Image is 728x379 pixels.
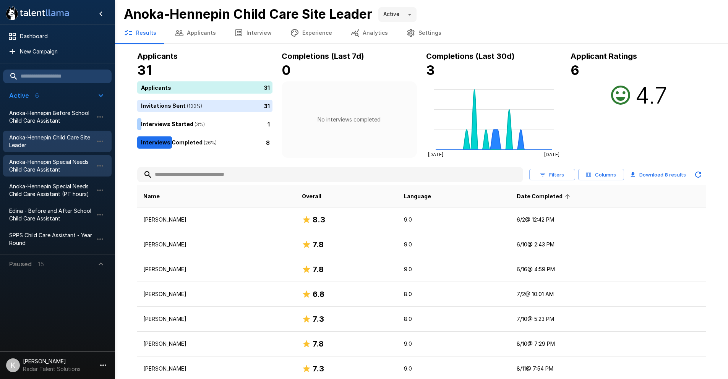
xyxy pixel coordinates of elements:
b: 0 [282,62,291,78]
tspan: [DATE] [428,152,443,157]
b: Applicant Ratings [571,52,637,61]
td: 6/2 @ 12:42 PM [511,207,705,232]
button: Analytics [341,22,397,44]
td: 7/10 @ 5:23 PM [511,307,705,332]
button: Results [115,22,165,44]
button: Updated Today - 1:00 PM [691,167,706,182]
td: 6/10 @ 2:43 PM [511,232,705,257]
div: Active [378,7,417,22]
p: 1 [268,120,270,128]
p: No interviews completed [318,116,381,123]
p: 8.0 [404,290,504,298]
b: Completions (Last 30d) [426,52,515,61]
p: 8.0 [404,315,504,323]
p: 31 [264,102,270,110]
p: 9.0 [404,241,504,248]
tspan: [DATE] [544,152,559,157]
p: [PERSON_NAME] [143,290,290,298]
b: 31 [137,62,152,78]
td: 7/2 @ 10:01 AM [511,282,705,307]
p: [PERSON_NAME] [143,315,290,323]
p: 9.0 [404,216,504,224]
button: Applicants [165,22,225,44]
h6: 7.3 [313,363,324,375]
p: [PERSON_NAME] [143,266,290,273]
p: [PERSON_NAME] [143,340,290,348]
b: 8 [665,172,668,178]
span: Date Completed [517,192,572,201]
p: [PERSON_NAME] [143,241,290,248]
button: Experience [281,22,341,44]
p: [PERSON_NAME] [143,216,290,224]
button: Download 8 results [627,167,689,182]
h6: 8.3 [313,214,325,226]
h6: 7.8 [313,263,324,275]
h2: 4.7 [635,81,667,109]
h6: 7.3 [313,313,324,325]
h6: 7.8 [313,238,324,251]
h6: 7.8 [313,338,324,350]
b: Completions (Last 7d) [282,52,364,61]
p: 9.0 [404,340,504,348]
td: 6/16 @ 4:59 PM [511,257,705,282]
button: Interview [225,22,281,44]
button: Columns [578,169,624,181]
p: 31 [264,83,270,91]
b: Anoka-Hennepin Child Care Site Leader [124,6,372,22]
button: Settings [397,22,451,44]
p: 9.0 [404,266,504,273]
span: Language [404,192,431,201]
button: Filters [529,169,575,181]
span: Overall [302,192,321,201]
p: 9.0 [404,365,504,373]
b: Applicants [137,52,178,61]
p: 8 [266,138,270,146]
b: 3 [426,62,435,78]
p: [PERSON_NAME] [143,365,290,373]
td: 8/10 @ 7:29 PM [511,332,705,356]
span: Name [143,192,160,201]
h6: 6.8 [313,288,324,300]
b: 6 [571,62,579,78]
